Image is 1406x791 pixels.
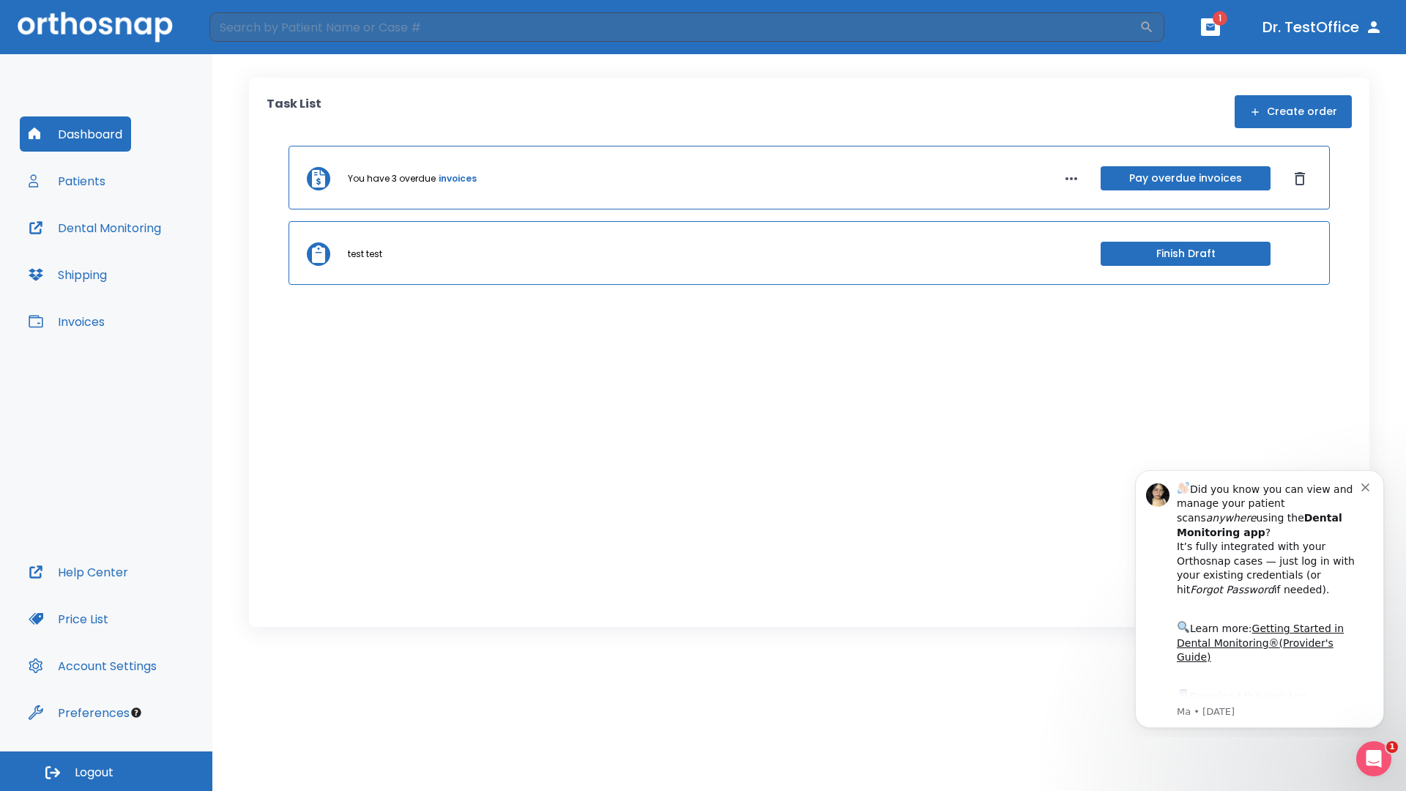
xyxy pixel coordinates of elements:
[20,554,137,590] button: Help Center
[64,234,194,260] a: App Store
[20,648,165,683] button: Account Settings
[20,601,117,636] button: Price List
[20,163,114,198] button: Patients
[64,230,248,305] div: Download the app: | ​ Let us know if you need help getting started!
[20,695,138,730] button: Preferences
[439,172,477,185] a: invoices
[20,210,170,245] button: Dental Monitoring
[75,765,114,781] span: Logout
[20,304,114,339] button: Invoices
[1113,457,1406,737] iframe: Intercom notifications message
[267,95,321,128] p: Task List
[20,257,116,292] button: Shipping
[1257,14,1388,40] button: Dr. TestOffice
[1101,166,1271,190] button: Pay overdue invoices
[348,172,436,185] p: You have 3 overdue
[1235,95,1352,128] button: Create order
[20,116,131,152] button: Dashboard
[1213,11,1227,26] span: 1
[248,23,260,34] button: Dismiss notification
[130,706,143,719] div: Tooltip anchor
[209,12,1139,42] input: Search by Patient Name or Case #
[64,248,248,261] p: Message from Ma, sent 7w ago
[18,12,173,42] img: Orthosnap
[1356,741,1391,776] iframe: Intercom live chat
[1386,741,1398,753] span: 1
[1101,242,1271,266] button: Finish Draft
[348,248,382,261] p: test test
[1288,167,1312,190] button: Dismiss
